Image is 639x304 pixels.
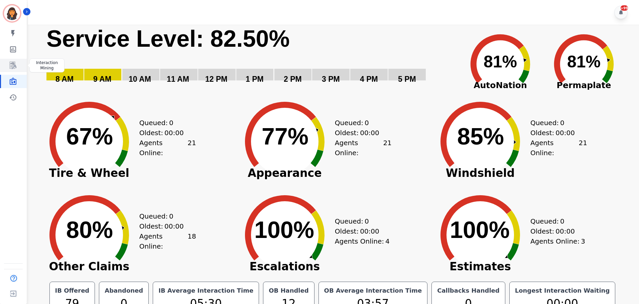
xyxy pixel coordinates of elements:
[555,226,575,236] span: 00:00
[164,128,184,138] span: 00:00
[139,118,189,128] div: Queued:
[581,236,585,246] span: 3
[436,286,501,295] div: Callbacks Handled
[205,75,227,83] text: 12 PM
[139,231,196,251] div: Agents Online:
[335,128,385,138] div: Oldest:
[542,79,626,92] span: Permaplate
[66,217,113,243] text: 80%
[235,263,335,270] span: Escalations
[579,138,587,158] span: 21
[365,118,369,128] span: 0
[335,118,385,128] div: Queued:
[560,118,564,128] span: 0
[103,286,144,295] div: Abandoned
[457,123,504,149] text: 85%
[567,52,601,71] text: 81%
[335,138,392,158] div: Agents Online:
[323,286,423,295] div: OB Average Interaction Time
[39,263,139,270] span: Other Claims
[129,75,151,83] text: 10 AM
[530,226,581,236] div: Oldest:
[530,128,581,138] div: Oldest:
[164,221,184,231] span: 00:00
[484,52,517,71] text: 81%
[169,118,173,128] span: 0
[360,128,379,138] span: 00:00
[267,286,310,295] div: OB Handled
[335,226,385,236] div: Oldest:
[4,5,20,21] img: Bordered avatar
[398,75,416,83] text: 5 PM
[284,75,302,83] text: 2 PM
[187,231,196,251] span: 18
[360,226,379,236] span: 00:00
[385,236,390,246] span: 4
[383,138,391,158] span: 21
[46,25,457,93] svg: Service Level: 0%
[430,170,530,177] span: Windshield
[322,75,340,83] text: 3 PM
[365,216,369,226] span: 0
[39,170,139,177] span: Tire & Wheel
[530,236,587,246] div: Agents Online:
[254,217,314,243] text: 100%
[167,75,189,83] text: 11 AM
[530,118,581,128] div: Queued:
[335,216,385,226] div: Queued:
[54,286,91,295] div: IB Offered
[169,211,173,221] span: 0
[246,75,264,83] text: 1 PM
[157,286,255,295] div: IB Average Interaction Time
[621,5,628,11] div: +99
[139,138,196,158] div: Agents Online:
[139,221,189,231] div: Oldest:
[139,211,189,221] div: Queued:
[93,75,111,83] text: 9 AM
[450,217,510,243] text: 100%
[459,79,542,92] span: AutoNation
[530,216,581,226] div: Queued:
[46,26,290,52] text: Service Level: 82.50%
[514,286,611,295] div: Longest Interaction Waiting
[187,138,196,158] span: 21
[530,138,587,158] div: Agents Online:
[360,75,378,83] text: 4 PM
[560,216,564,226] span: 0
[335,236,392,246] div: Agents Online:
[66,123,113,149] text: 67%
[55,75,74,83] text: 8 AM
[139,128,189,138] div: Oldest:
[555,128,575,138] span: 00:00
[430,263,530,270] span: Estimates
[262,123,308,149] text: 77%
[235,170,335,177] span: Appearance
